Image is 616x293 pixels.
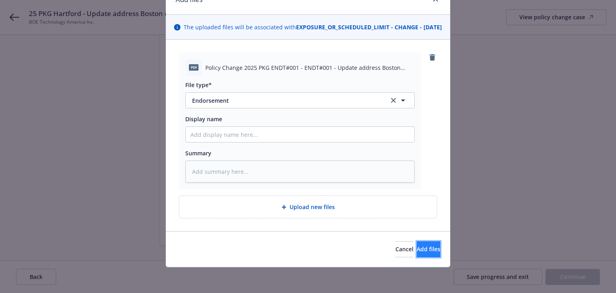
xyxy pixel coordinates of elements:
[395,241,413,257] button: Cancel
[185,92,415,108] button: Endorsementclear selection
[185,115,222,123] span: Display name
[417,241,440,257] button: Add files
[389,96,398,105] a: clear selection
[189,64,199,70] span: pdf
[417,245,440,253] span: Add files
[290,203,335,211] span: Upload new files
[395,245,413,253] span: Cancel
[205,63,415,72] span: Policy Change 2025 PKG ENDT#001 - ENDT#001 - Update address Boston office will relocate to [STREE...
[186,127,414,142] input: Add display name here...
[179,195,437,218] div: Upload new files
[428,53,437,62] a: remove
[185,81,212,89] span: File type*
[184,23,442,31] span: The uploaded files will be associated with
[296,23,442,31] strong: EXPOSURE_OR_SCHEDULED_LIMIT - CHANGE - [DATE]
[185,149,211,157] span: Summary
[192,96,378,105] span: Endorsement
